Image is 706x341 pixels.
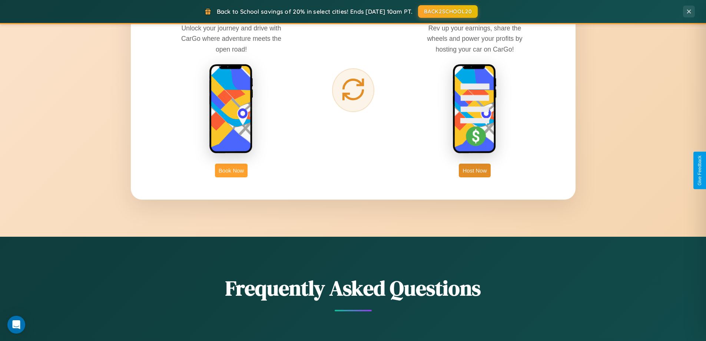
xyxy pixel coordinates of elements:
img: host phone [453,64,497,154]
p: Rev up your earnings, share the wheels and power your profits by hosting your car on CarGo! [419,23,530,54]
span: Back to School savings of 20% in select cities! Ends [DATE] 10am PT. [217,8,412,15]
div: Open Intercom Messenger [7,316,25,334]
button: BACK2SCHOOL20 [418,5,478,18]
img: rent phone [209,64,253,154]
button: Host Now [459,164,490,177]
p: Unlock your journey and drive with CarGo where adventure meets the open road! [176,23,287,54]
div: Give Feedback [697,155,702,186]
button: Book Now [215,164,248,177]
h2: Frequently Asked Questions [131,274,576,302]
